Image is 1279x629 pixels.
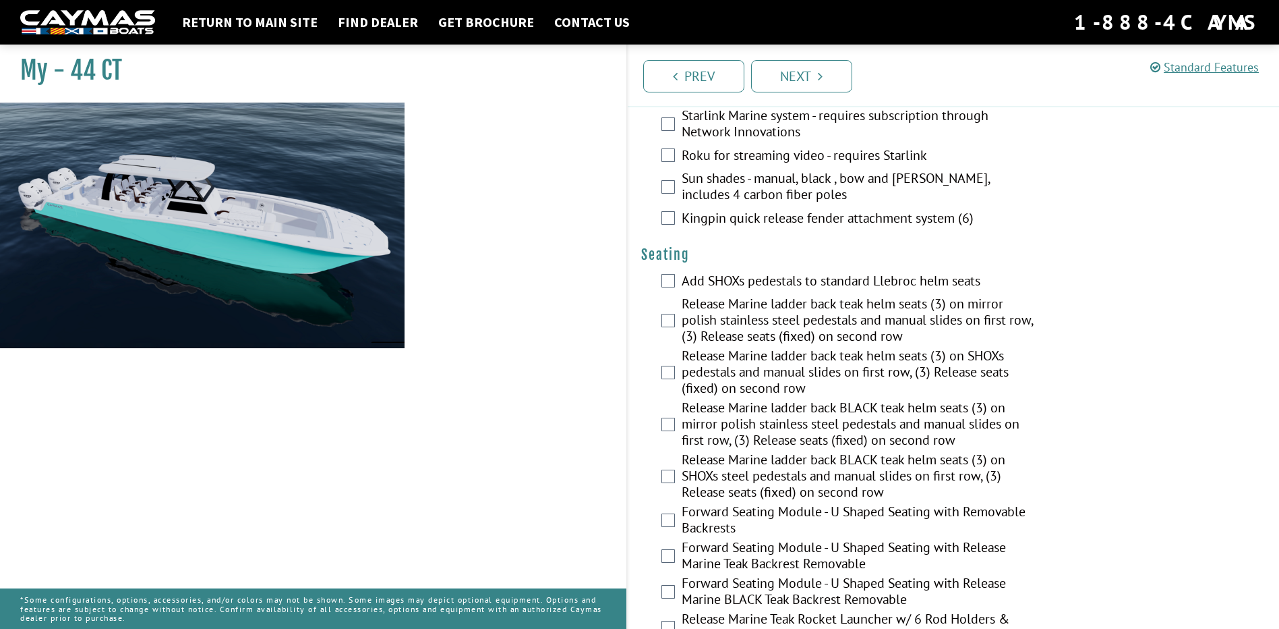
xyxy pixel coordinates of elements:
label: Roku for streaming video - requires Starlink [682,147,1040,167]
label: Forward Seating Module - U Shaped Seating with Release Marine Teak Backrest Removable [682,539,1040,575]
label: Release Marine ladder back BLACK teak helm seats (3) on mirror polish stainless steel pedestals a... [682,400,1040,452]
label: Starlink Marine system - requires subscription through Network Innovations [682,107,1040,143]
label: Release Marine ladder back teak helm seats (3) on mirror polish stainless steel pedestals and man... [682,296,1040,348]
a: Prev [643,60,744,92]
h1: My - 44 CT [20,55,593,86]
label: Release Marine ladder back teak helm seats (3) on SHOXs pedestals and manual slides on first row,... [682,348,1040,400]
label: Sun shades - manual, black , bow and [PERSON_NAME], includes 4 carbon fiber poles [682,170,1040,206]
label: Kingpin quick release fender attachment system (6) [682,210,1040,229]
div: 1-888-4CAYMAS [1074,7,1259,37]
img: white-logo-c9c8dbefe5ff5ceceb0f0178aa75bf4bb51f6bca0971e226c86eb53dfe498488.png [20,10,155,35]
a: Contact Us [547,13,636,31]
label: Release Marine ladder back BLACK teak helm seats (3) on SHOXs steel pedestals and manual slides o... [682,452,1040,503]
a: Get Brochure [432,13,541,31]
p: *Some configurations, options, accessories, and/or colors may not be shown. Some images may depic... [20,589,606,629]
label: Forward Seating Module - U Shaped Seating with Release Marine BLACK Teak Backrest Removable [682,575,1040,611]
a: Standard Features [1150,59,1259,75]
label: Add SHOXs pedestals to standard Llebroc helm seats [682,273,1040,292]
label: Forward Seating Module - U Shaped Seating with Removable Backrests [682,503,1040,539]
a: Next [751,60,852,92]
h4: Seating [641,246,1266,263]
a: Find Dealer [331,13,425,31]
a: Return to main site [175,13,324,31]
